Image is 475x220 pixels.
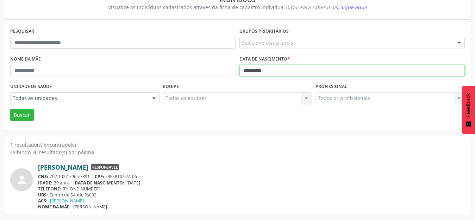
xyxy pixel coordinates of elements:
[38,163,88,171] a: [PERSON_NAME]
[339,4,367,11] span: clique aqui!
[38,186,61,192] span: TELEFONE:
[95,174,104,180] span: CPF:
[239,54,290,65] label: Data de nascimento
[91,164,119,170] span: Responsável
[106,174,137,180] span: 080.810.974-06
[10,81,52,92] label: Unidade de saúde
[13,95,145,102] span: Todas as unidades
[239,26,289,37] label: Grupos prioritários
[315,81,347,92] label: Profissional
[38,180,465,186] div: 39 anos
[462,86,475,134] button: Feedback - Mostrar pesquisa
[126,180,140,186] span: [DATE]
[15,174,28,186] i: person
[38,174,465,180] div: 702 1027 7965 7391
[50,198,84,204] a: [PERSON_NAME]
[15,4,460,11] div: Visualize os indivíduos cadastrados através da ficha de cadastro individual (CDS).
[38,198,48,204] span: ACS:
[465,93,471,118] span: Feedback
[10,26,34,37] label: Pesquisar
[242,39,295,46] span: Selecione o(s) grupo(s)
[10,54,41,65] label: Nome da mãe
[10,141,465,149] div: 1 resultado(s) encontrado(s)
[38,174,48,180] span: CNS:
[38,186,465,192] div: [PHONE_NUMBER]
[73,204,107,210] span: [PERSON_NAME]
[38,192,465,198] div: Centro de Saude Psf 02
[300,4,367,11] i: Para saber mais,
[163,81,179,92] label: Equipe
[38,180,52,186] span: IDADE:
[10,149,465,156] div: Exibindo 30 resultado(s) por página
[10,109,34,121] button: Buscar
[75,180,124,186] span: DATA DE NASCIMENTO:
[38,192,48,198] span: UBS:
[38,204,71,210] span: NOME DA MÃE:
